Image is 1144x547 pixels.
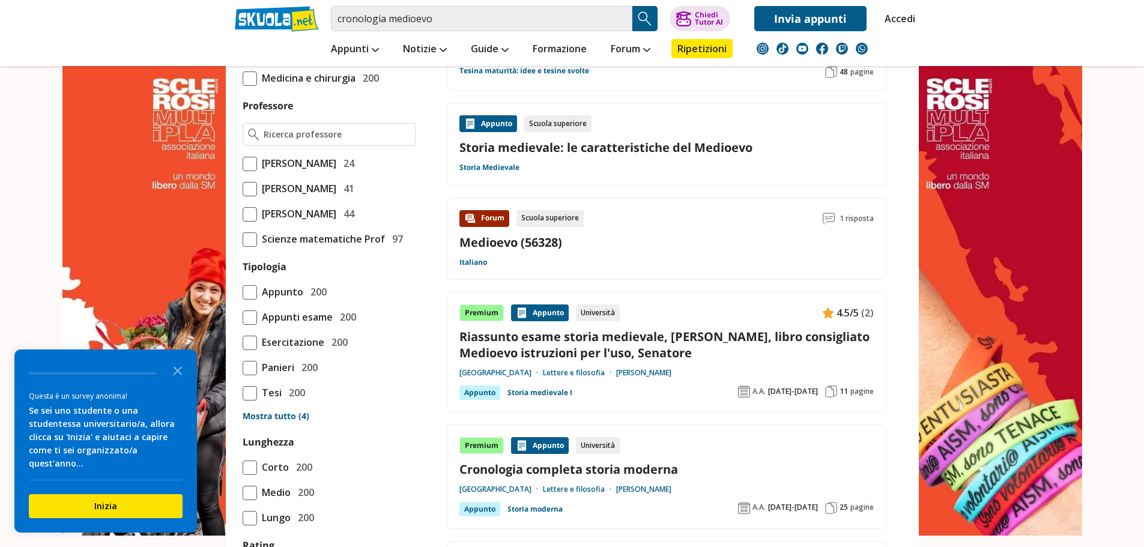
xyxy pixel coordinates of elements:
div: Premium [459,304,504,321]
a: Lettere e filosofia [543,485,616,494]
a: Ripetizioni [671,39,733,58]
img: Pagine [825,385,837,397]
img: youtube [796,43,808,55]
span: 25 [840,503,848,512]
img: Appunti contenuto [516,440,528,452]
span: [PERSON_NAME] [257,206,336,222]
div: Questa è un survey anonima! [29,390,183,402]
a: Tesina maturità: idee e tesine svolte [459,66,589,76]
a: Storia medievale: le caratteristiche del Medioevo [459,139,874,156]
div: Appunto [459,502,500,516]
span: Tesi [257,385,282,400]
img: Forum contenuto [464,213,476,225]
span: 200 [297,360,318,375]
img: Cerca appunti, riassunti o versioni [636,10,654,28]
div: Appunto [511,437,569,454]
span: Medicina e chirurgia [257,70,356,86]
span: [DATE]-[DATE] [768,503,818,512]
div: Appunto [459,115,517,132]
a: Accedi [885,6,910,31]
span: Esercitazione [257,334,324,350]
a: Storia Medievale [459,163,519,172]
button: Inizia [29,494,183,518]
span: [PERSON_NAME] [257,181,336,196]
div: Chiedi Tutor AI [695,11,723,26]
span: 200 [291,459,312,475]
span: 44 [339,206,354,222]
a: [PERSON_NAME] [616,485,671,494]
span: Lungo [257,510,291,525]
img: Pagine [825,66,837,78]
div: Forum [459,210,509,227]
span: 41 [339,181,354,196]
a: Cronologia completa storia moderna [459,461,874,477]
div: Appunto [459,385,500,400]
img: instagram [757,43,769,55]
span: Scienze matematiche Prof [257,231,385,247]
div: Scuola superiore [524,115,592,132]
button: Close the survey [166,358,190,382]
img: WhatsApp [856,43,868,55]
img: Appunti contenuto [516,307,528,319]
a: [GEOGRAPHIC_DATA] [459,368,543,378]
span: [DATE]-[DATE] [768,387,818,396]
span: [PERSON_NAME] [257,156,336,171]
span: 200 [306,284,327,300]
span: 48 [840,67,848,77]
img: Appunti contenuto [464,118,476,130]
a: Guide [468,39,512,61]
img: Commenti lettura [823,213,835,225]
div: Scuola superiore [516,210,584,227]
span: 200 [327,334,348,350]
button: ChiediTutor AI [670,6,730,31]
a: Italiano [459,258,487,267]
a: Storia medievale I [507,385,572,400]
a: Lettere e filosofia [543,368,616,378]
span: 200 [293,510,314,525]
span: 4.5/5 [837,305,859,321]
span: Appunti esame [257,309,333,325]
span: Panieri [257,360,294,375]
a: [GEOGRAPHIC_DATA] [459,485,543,494]
a: Mostra tutto (4) [243,410,416,422]
a: [PERSON_NAME] [616,368,671,378]
span: (2) [861,305,874,321]
a: Forum [608,39,653,61]
img: tiktok [776,43,788,55]
span: 200 [358,70,379,86]
img: Appunti contenuto [822,307,834,319]
img: facebook [816,43,828,55]
input: Cerca appunti, riassunti o versioni [331,6,632,31]
span: pagine [850,503,874,512]
span: Corto [257,459,289,475]
span: 200 [284,385,305,400]
span: Medio [257,485,291,500]
span: A.A. [752,387,766,396]
div: Se sei uno studente o una studentessa universitario/a, allora clicca su 'Inizia' e aiutaci a capi... [29,404,183,470]
span: 200 [293,485,314,500]
span: 1 risposta [840,210,874,227]
input: Ricerca professore [264,128,410,141]
span: 11 [840,387,848,396]
div: Appunto [511,304,569,321]
label: Professore [243,99,293,112]
img: Anno accademico [738,502,750,514]
span: 200 [335,309,356,325]
a: Formazione [530,39,590,61]
div: Survey [14,349,197,533]
img: twitch [836,43,848,55]
span: 24 [339,156,354,171]
a: Storia moderna [507,502,563,516]
div: Università [576,437,620,454]
div: Università [576,304,620,321]
a: Invia appunti [754,6,867,31]
img: Ricerca professore [248,128,259,141]
label: Tipologia [243,260,286,273]
a: Riassunto esame storia medievale, [PERSON_NAME], libro consigliato Medioevo istruzioni per l'uso,... [459,328,874,361]
div: Premium [459,437,504,454]
button: Search Button [632,6,658,31]
img: Anno accademico [738,385,750,397]
img: Pagine [825,502,837,514]
a: Medioevo (56328) [459,234,562,250]
label: Lunghezza [243,435,294,449]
